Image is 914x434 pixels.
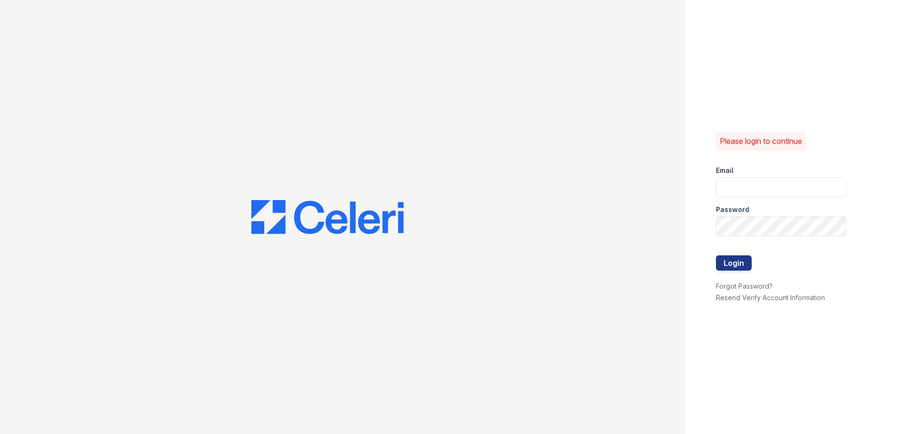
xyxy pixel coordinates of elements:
p: Please login to continue [720,135,802,147]
a: Forgot Password? [716,282,773,290]
label: Password [716,205,749,214]
button: Login [716,255,752,271]
img: CE_Logo_Blue-a8612792a0a2168367f1c8372b55b34899dd931a85d93a1a3d3e32e68fde9ad4.png [251,200,404,234]
label: Email [716,166,734,175]
a: Resend Verify Account Information [716,293,825,302]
